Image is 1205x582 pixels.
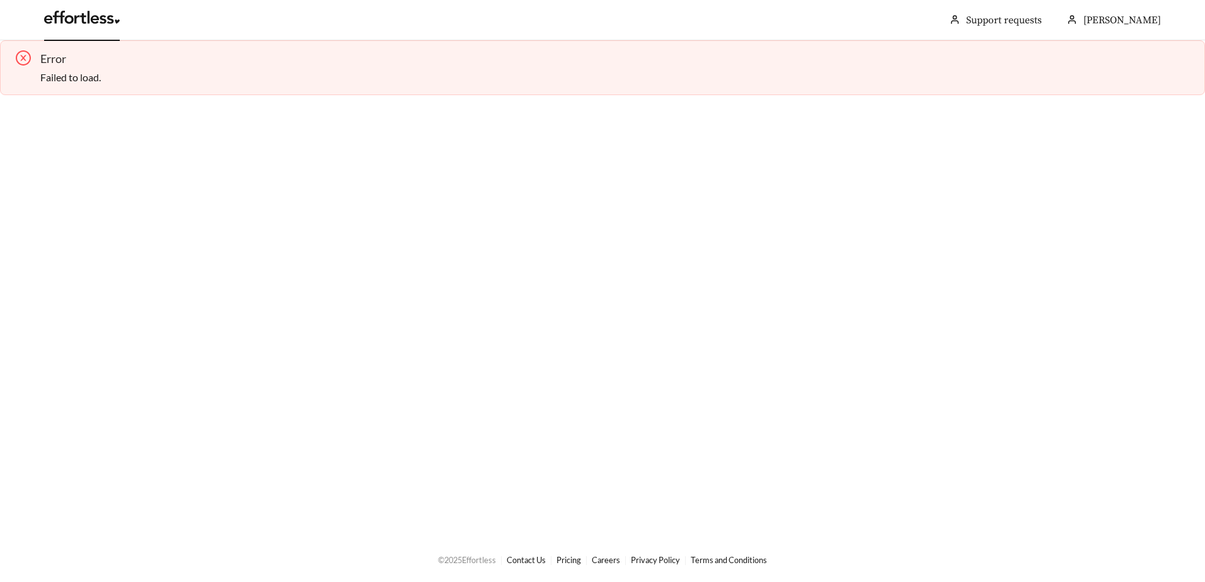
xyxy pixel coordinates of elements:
[16,50,31,66] span: close-circle
[40,70,1195,85] div: Failed to load.
[1083,14,1161,26] span: [PERSON_NAME]
[507,555,546,565] a: Contact Us
[631,555,680,565] a: Privacy Policy
[40,50,1195,67] div: Error
[966,14,1042,26] a: Support requests
[556,555,581,565] a: Pricing
[438,555,496,565] span: © 2025 Effortless
[592,555,620,565] a: Careers
[691,555,767,565] a: Terms and Conditions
